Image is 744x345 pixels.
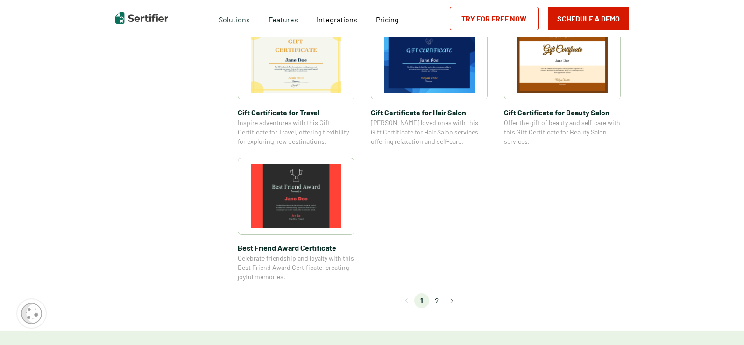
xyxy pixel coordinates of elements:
a: Best Friend Award Certificate​Best Friend Award Certificate​Celebrate friendship and loyalty with... [238,158,354,282]
span: Gift Certificate​ for Beauty Salon [504,106,621,118]
img: Cookie Popup Icon [21,303,42,324]
span: [PERSON_NAME] loved ones with this Gift Certificate for Hair Salon services, offering relaxation ... [371,118,488,146]
img: Gift Certificate​ for Beauty Salon [517,29,608,93]
img: Best Friend Award Certificate​ [251,164,341,228]
span: Features [269,13,298,24]
a: Pricing [376,13,399,24]
a: Integrations [317,13,357,24]
button: Go to next page [444,293,459,308]
span: Solutions [219,13,250,24]
a: Gift Certificate​ for Beauty SalonGift Certificate​ for Beauty SalonOffer the gift of beauty and ... [504,22,621,146]
img: Sertifier | Digital Credentialing Platform [115,12,168,24]
span: Celebrate friendship and loyalty with this Best Friend Award Certificate, creating joyful memories. [238,253,354,282]
iframe: Chat Widget [697,300,744,345]
span: Offer the gift of beauty and self-care with this Gift Certificate for Beauty Salon services. [504,118,621,146]
img: Gift Certificate​ for Travel [251,29,341,93]
span: Gift Certificate​ for Hair Salon [371,106,488,118]
img: Gift Certificate​ for Hair Salon [384,29,475,93]
span: Best Friend Award Certificate​ [238,242,354,253]
a: Gift Certificate​ for TravelGift Certificate​ for TravelInspire adventures with this Gift Certifi... [238,22,354,146]
li: page 2 [429,293,444,308]
button: Schedule a Demo [548,7,629,30]
a: Try for Free Now [450,7,539,30]
span: Gift Certificate​ for Travel [238,106,354,118]
button: Go to previous page [399,293,414,308]
li: page 1 [414,293,429,308]
span: Inspire adventures with this Gift Certificate for Travel, offering flexibility for exploring new ... [238,118,354,146]
a: Gift Certificate​ for Hair SalonGift Certificate​ for Hair Salon[PERSON_NAME] loved ones with thi... [371,22,488,146]
span: Integrations [317,15,357,24]
span: Pricing [376,15,399,24]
